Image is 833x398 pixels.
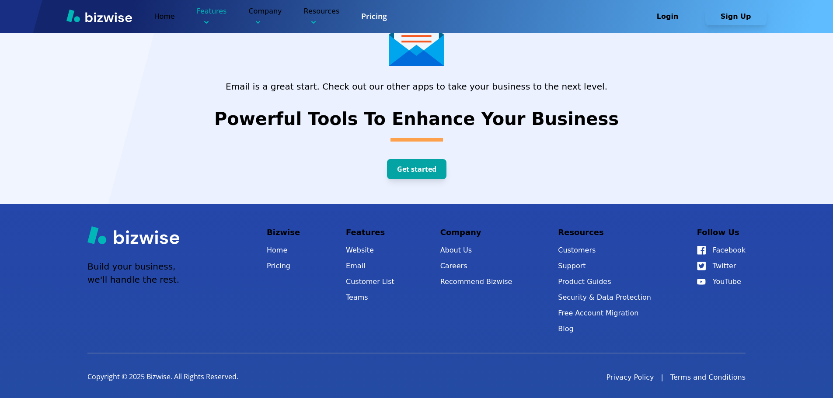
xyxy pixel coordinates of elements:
[346,276,394,288] a: Customer List
[226,80,607,93] p: Email is a great start. Check out our other apps to take your business to the next level.
[267,226,300,239] p: Bizwise
[705,8,767,25] button: Sign Up
[606,372,654,383] a: Privacy Policy
[214,107,619,131] h2: Powerful Tools To Enhance Your Business
[389,14,444,66] img: Email app icon
[697,279,706,285] img: YouTube Icon
[558,260,651,272] button: Support
[87,226,179,244] img: Bizwise Logo
[705,12,767,21] a: Sign Up
[697,276,746,288] a: YouTube
[346,244,394,256] a: Website
[440,260,512,272] a: Careers
[87,260,179,286] p: Build your business, we'll handle the rest.
[558,276,651,288] a: Product Guides
[637,12,705,21] a: Login
[304,6,340,27] p: Resources
[440,276,512,288] a: Recommend Bizwise
[558,291,651,304] a: Security & Data Protection
[440,226,512,239] p: Company
[267,260,300,272] a: Pricing
[697,246,706,255] img: Facebook Icon
[558,226,651,239] p: Resources
[66,9,132,22] img: Bizwise Logo
[346,260,394,272] a: Email
[697,244,746,256] a: Facebook
[361,11,387,22] a: Pricing
[558,323,651,335] a: Blog
[697,260,746,272] a: Twitter
[248,6,282,27] p: Company
[670,372,746,383] a: Terms and Conditions
[267,244,300,256] a: Home
[558,244,651,256] a: Customers
[197,6,227,27] p: Features
[637,8,698,25] button: Login
[346,291,394,304] a: Teams
[87,372,238,382] p: Copyright © 2025 Bizwise. All Rights Reserved.
[697,226,746,239] p: Follow Us
[346,226,394,239] p: Features
[558,307,651,319] a: Free Account Migration
[440,244,512,256] a: About Us
[661,372,663,383] div: |
[387,159,446,179] button: Get started
[154,12,174,21] a: Home
[387,142,446,179] a: Get started
[697,262,706,270] img: Twitter Icon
